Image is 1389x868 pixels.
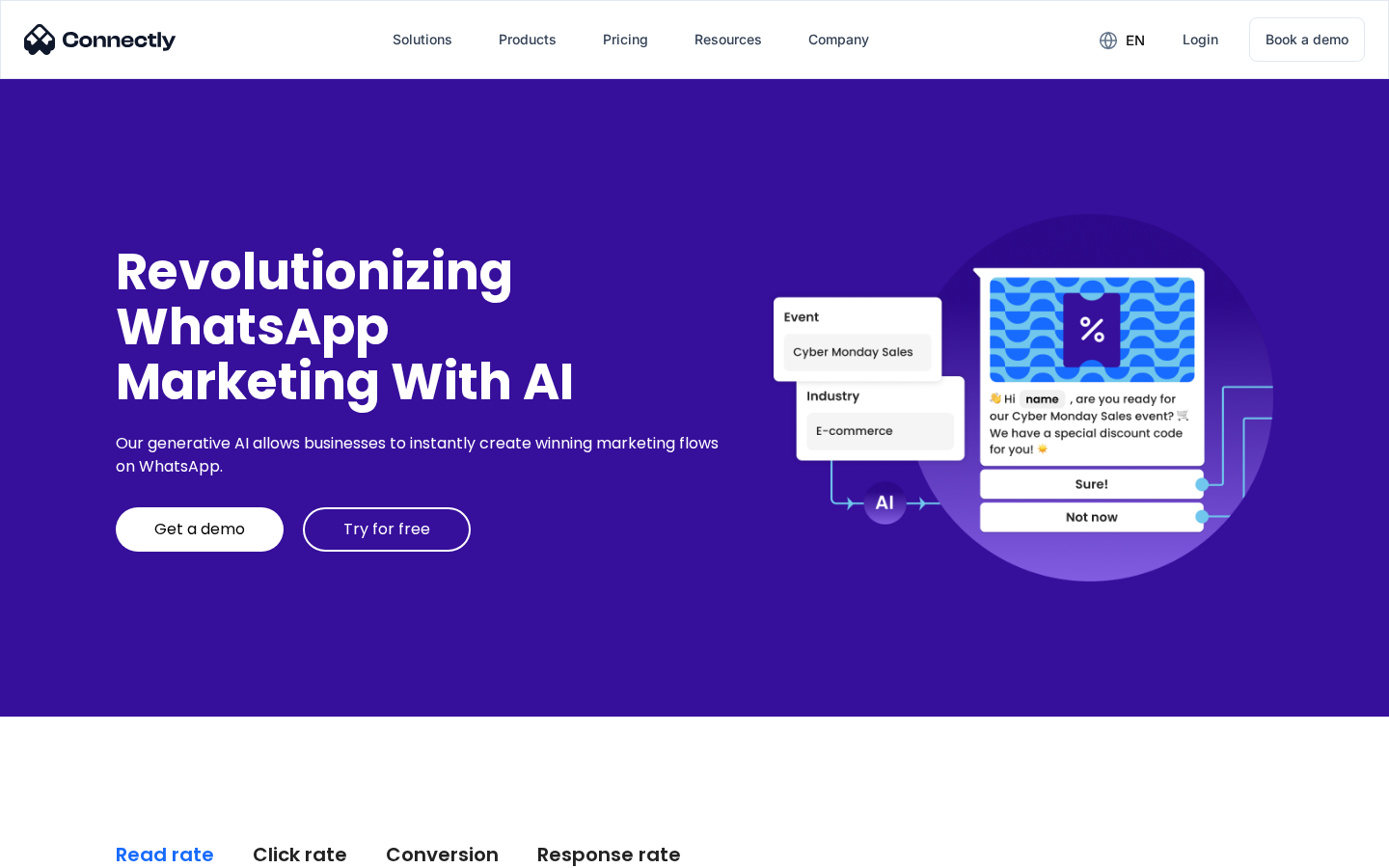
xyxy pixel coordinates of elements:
div: Get a demo [154,520,245,539]
a: Book a demo [1249,17,1365,62]
div: Login [1183,26,1218,53]
div: Solutions [393,26,452,53]
div: Our generative AI allows businesses to instantly create winning marketing flows on WhatsApp. [116,432,725,478]
div: Pricing [603,26,648,53]
a: Pricing [587,16,664,63]
div: Try for free [343,520,430,539]
div: Response rate [537,841,681,868]
div: Click rate [253,841,347,868]
a: Login [1167,16,1234,63]
img: Connectly Logo [24,24,177,55]
div: Conversion [386,841,499,868]
a: Try for free [303,507,471,552]
div: Resources [694,26,762,53]
div: en [1126,27,1145,54]
a: Get a demo [116,507,284,552]
div: Products [499,26,557,53]
div: Revolutionizing WhatsApp Marketing With AI [116,244,725,410]
div: Company [808,26,869,53]
div: Read rate [116,841,214,868]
